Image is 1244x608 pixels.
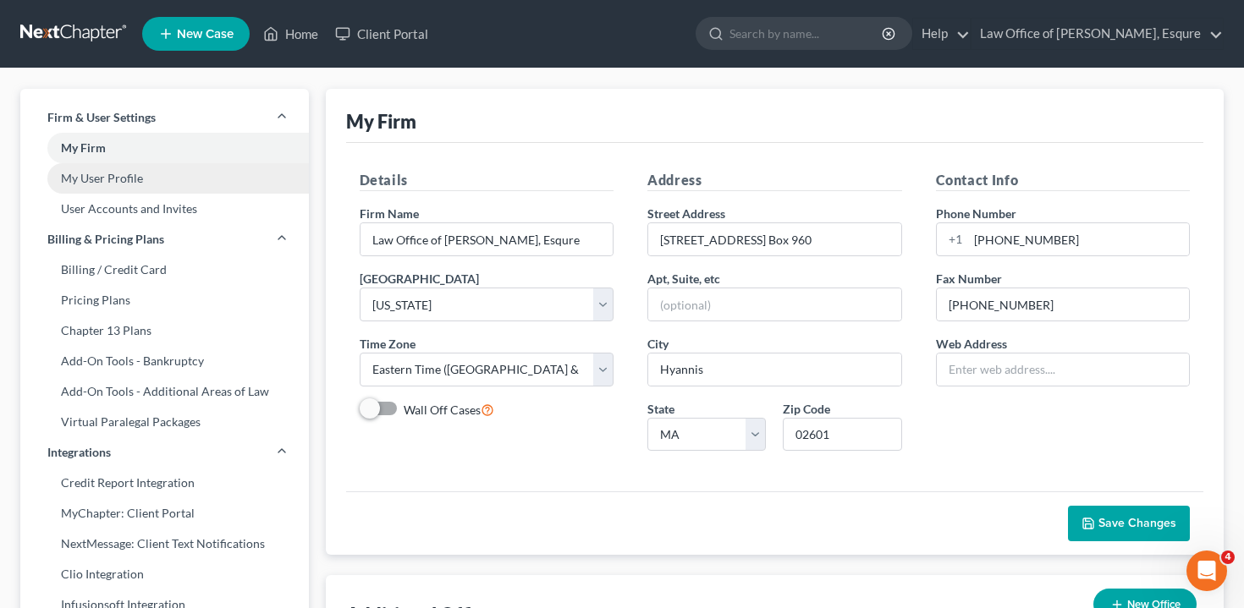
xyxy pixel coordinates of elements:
[360,270,479,288] label: [GEOGRAPHIC_DATA]
[177,28,234,41] span: New Case
[361,223,614,255] input: Enter name...
[783,400,830,418] label: Zip Code
[20,346,309,376] a: Add-On Tools - Bankruptcy
[647,170,902,191] h5: Address
[47,109,156,126] span: Firm & User Settings
[20,163,309,194] a: My User Profile
[647,205,725,222] label: Street Address
[47,231,164,248] span: Billing & Pricing Plans
[1186,550,1227,591] iframe: Intercom live chat
[647,335,669,353] label: City
[936,205,1016,222] label: Phone Number
[360,170,614,191] h5: Details
[20,315,309,346] a: Chapter 13 Plans
[255,19,327,49] a: Home
[936,270,1002,288] label: Fax Number
[20,407,309,437] a: Virtual Paralegal Packages
[937,223,968,255] div: +1
[20,468,309,498] a: Credit Report Integration
[729,18,884,49] input: Search by name...
[20,559,309,589] a: Clio Integration
[20,194,309,224] a: User Accounts and Invites
[47,444,111,461] span: Integrations
[972,19,1223,49] a: Law Office of [PERSON_NAME], Esqure
[20,437,309,468] a: Integrations
[20,224,309,255] a: Billing & Pricing Plans
[648,353,901,386] input: Enter city...
[648,288,901,320] input: (optional)
[404,403,481,417] span: Wall Off Cases
[20,285,309,315] a: Pricing Plans
[783,418,901,452] input: XXXXX
[936,335,1007,353] label: Web Address
[937,288,1190,320] input: Enter fax...
[647,270,720,288] label: Apt, Suite, etc
[648,223,901,255] input: Enter address...
[913,19,970,49] a: Help
[1221,550,1235,564] span: 4
[647,400,674,418] label: State
[20,529,309,559] a: NextMessage: Client Text Notifications
[20,255,309,285] a: Billing / Credit Card
[360,335,416,353] label: Time Zone
[20,498,309,529] a: MyChapter: Client Portal
[360,206,419,221] span: Firm Name
[936,170,1191,191] h5: Contact Info
[327,19,437,49] a: Client Portal
[1098,516,1176,530] span: Save Changes
[346,109,416,134] div: My Firm
[968,223,1190,255] input: Enter phone...
[1068,506,1190,541] button: Save Changes
[20,102,309,133] a: Firm & User Settings
[20,376,309,407] a: Add-On Tools - Additional Areas of Law
[937,353,1190,386] input: Enter web address....
[20,133,309,163] a: My Firm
